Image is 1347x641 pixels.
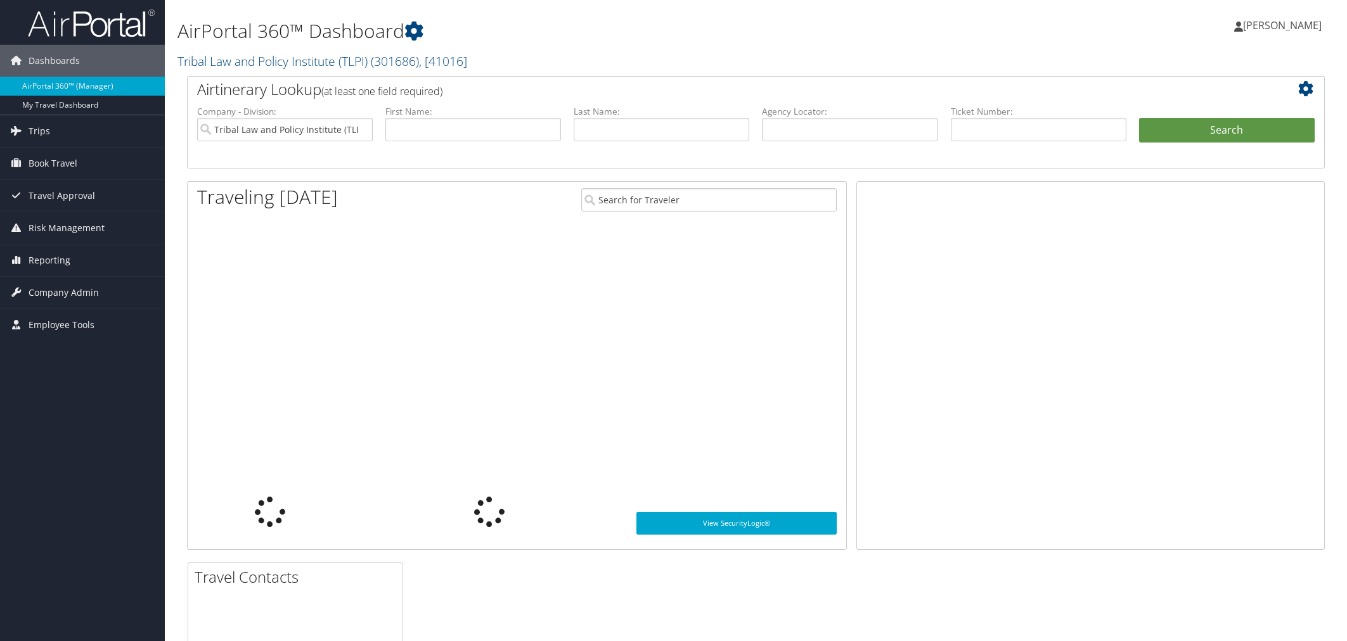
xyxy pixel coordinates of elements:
label: Company - Division: [197,105,373,118]
button: Search [1139,118,1315,143]
label: Agency Locator: [762,105,938,118]
span: Reporting [29,244,70,276]
a: [PERSON_NAME] [1234,6,1334,44]
span: Risk Management [29,212,105,244]
span: [PERSON_NAME] [1243,18,1322,32]
h2: Travel Contacts [195,566,403,588]
span: Trips [29,115,50,147]
span: Employee Tools [29,309,94,341]
span: Travel Approval [29,180,95,212]
input: Search for Traveler [581,188,837,212]
h1: AirPortal 360™ Dashboard [177,18,949,44]
span: , [ 41016 ] [419,53,467,70]
a: View SecurityLogic® [636,512,837,535]
label: First Name: [385,105,561,118]
img: airportal-logo.png [28,8,155,38]
span: ( 301686 ) [371,53,419,70]
label: Last Name: [574,105,749,118]
h2: Airtinerary Lookup [197,79,1220,100]
span: Company Admin [29,277,99,308]
span: Dashboards [29,45,80,77]
h1: Traveling [DATE] [197,184,338,210]
label: Ticket Number: [951,105,1126,118]
span: Book Travel [29,148,77,179]
span: (at least one field required) [321,84,442,98]
a: Tribal Law and Policy Institute (TLPI) [177,53,467,70]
